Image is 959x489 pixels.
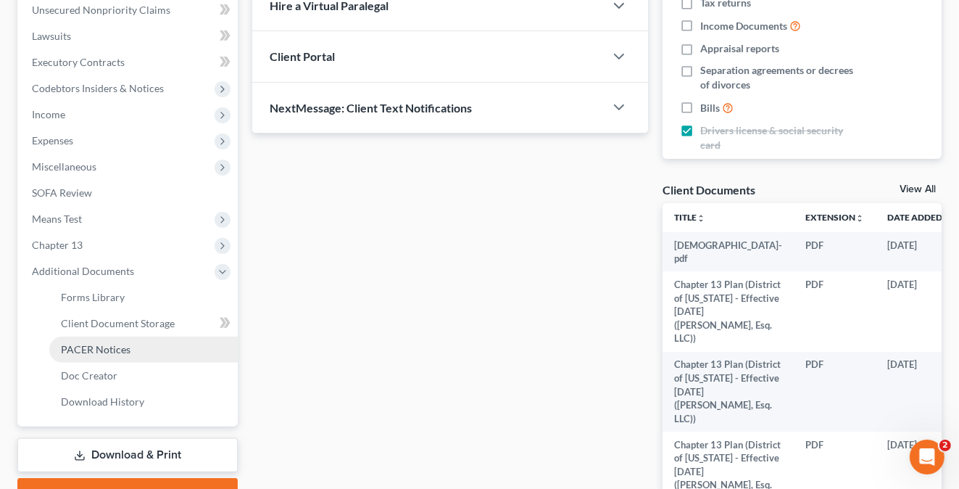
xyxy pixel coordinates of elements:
[32,160,96,173] span: Miscellaneous
[270,101,472,115] span: NextMessage: Client Text Notifications
[61,317,175,329] span: Client Document Storage
[700,41,779,56] span: Appraisal reports
[663,271,794,351] td: Chapter 13 Plan (District of [US_STATE] - Effective [DATE] ([PERSON_NAME], Esq. LLC))
[697,214,705,223] i: unfold_more
[17,438,238,472] a: Download & Print
[20,49,238,75] a: Executory Contracts
[32,56,125,68] span: Executory Contracts
[32,4,170,16] span: Unsecured Nonpriority Claims
[700,63,860,92] span: Separation agreements or decrees of divorces
[700,123,860,152] span: Drivers license & social security card
[663,232,794,272] td: [DEMOGRAPHIC_DATA]-pdf
[939,440,951,451] span: 2
[887,212,952,223] a: Date Added expand_more
[32,239,83,251] span: Chapter 13
[49,311,238,337] a: Client Document Storage
[20,180,238,206] a: SOFA Review
[32,186,92,199] span: SOFA Review
[855,214,864,223] i: unfold_more
[32,108,65,120] span: Income
[794,352,876,432] td: PDF
[49,284,238,311] a: Forms Library
[49,337,238,363] a: PACER Notices
[32,134,73,147] span: Expenses
[794,271,876,351] td: PDF
[61,343,130,356] span: PACER Notices
[61,395,144,408] span: Download History
[32,265,134,277] span: Additional Documents
[794,232,876,272] td: PDF
[49,389,238,415] a: Download History
[663,352,794,432] td: Chapter 13 Plan (District of [US_STATE] - Effective [DATE] ([PERSON_NAME], Esq. LLC))
[700,101,720,115] span: Bills
[674,212,705,223] a: Titleunfold_more
[32,30,71,42] span: Lawsuits
[61,369,117,382] span: Doc Creator
[900,184,936,194] a: View All
[32,82,164,94] span: Codebtors Insiders & Notices
[663,182,755,197] div: Client Documents
[20,23,238,49] a: Lawsuits
[32,213,82,225] span: Means Test
[910,440,945,474] iframe: Intercom live chat
[805,212,864,223] a: Extensionunfold_more
[61,291,125,303] span: Forms Library
[270,49,335,63] span: Client Portal
[49,363,238,389] a: Doc Creator
[700,19,787,33] span: Income Documents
